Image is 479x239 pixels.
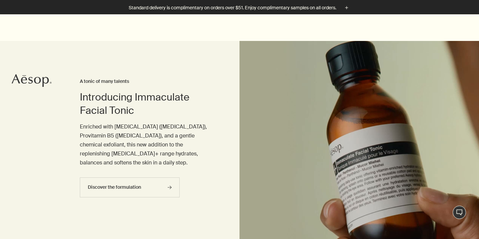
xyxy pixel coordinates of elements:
[95,229,122,235] a: More information about your privacy, opens in a new tab
[346,217,388,230] button: Online Preferences, Opens the preference center dialog
[129,4,350,12] button: Standard delivery is complimentary on orders over $51. Enjoy complimentary samples on all orders.
[80,177,180,197] a: Discover the formulation
[80,91,213,117] h2: Introducing Immaculate Facial Tonic
[363,186,472,232] div: Aesop says "Welcome to Aesop. Would you like any assistance?". Open messaging window to continue ...
[129,4,336,11] p: Standard delivery is complimentary on orders over $51. Enjoy complimentary samples on all orders.
[461,216,476,231] button: Close
[12,74,52,89] a: Aesop
[80,122,213,167] p: Enriched with [MEDICAL_DATA] ([MEDICAL_DATA]), Provitamin B5 ([MEDICAL_DATA]), and a gentle chemi...
[11,216,263,236] div: This website uses cookies (and similar technologies) to enhance user experience, for advertising,...
[459,186,472,199] iframe: Close message from Aesop
[12,74,52,87] svg: Aesop
[80,78,213,86] h3: A tonic of many talents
